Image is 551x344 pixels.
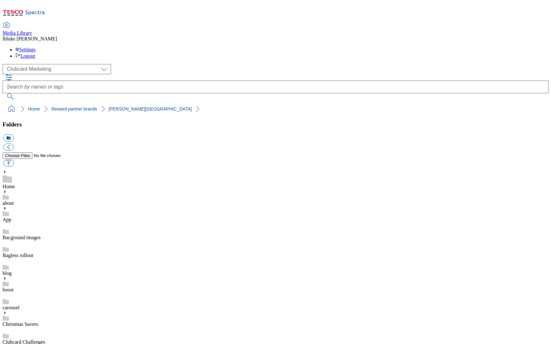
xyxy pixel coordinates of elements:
a: Logout [15,53,35,59]
a: blog [3,270,11,276]
a: carousel [3,305,19,310]
a: Christmas Savers [3,321,38,327]
a: Bacground images [3,235,41,240]
input: Search by names or tags [3,81,548,93]
a: Settings [15,47,36,52]
a: Home [3,184,15,189]
h3: Folders [3,121,548,128]
a: Bagless rollout [3,253,33,258]
a: [PERSON_NAME][GEOGRAPHIC_DATA] [109,106,192,111]
a: boost [3,287,14,292]
a: Media Library [3,23,32,36]
span: lh [3,36,6,41]
span: luke [PERSON_NAME] [6,36,57,41]
a: Reward partner brands [51,106,97,111]
nav: breadcrumb [3,103,548,115]
a: Home [28,106,40,111]
a: about [3,200,14,206]
a: App [3,217,11,222]
a: home [6,104,17,114]
span: Media Library [3,30,32,36]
